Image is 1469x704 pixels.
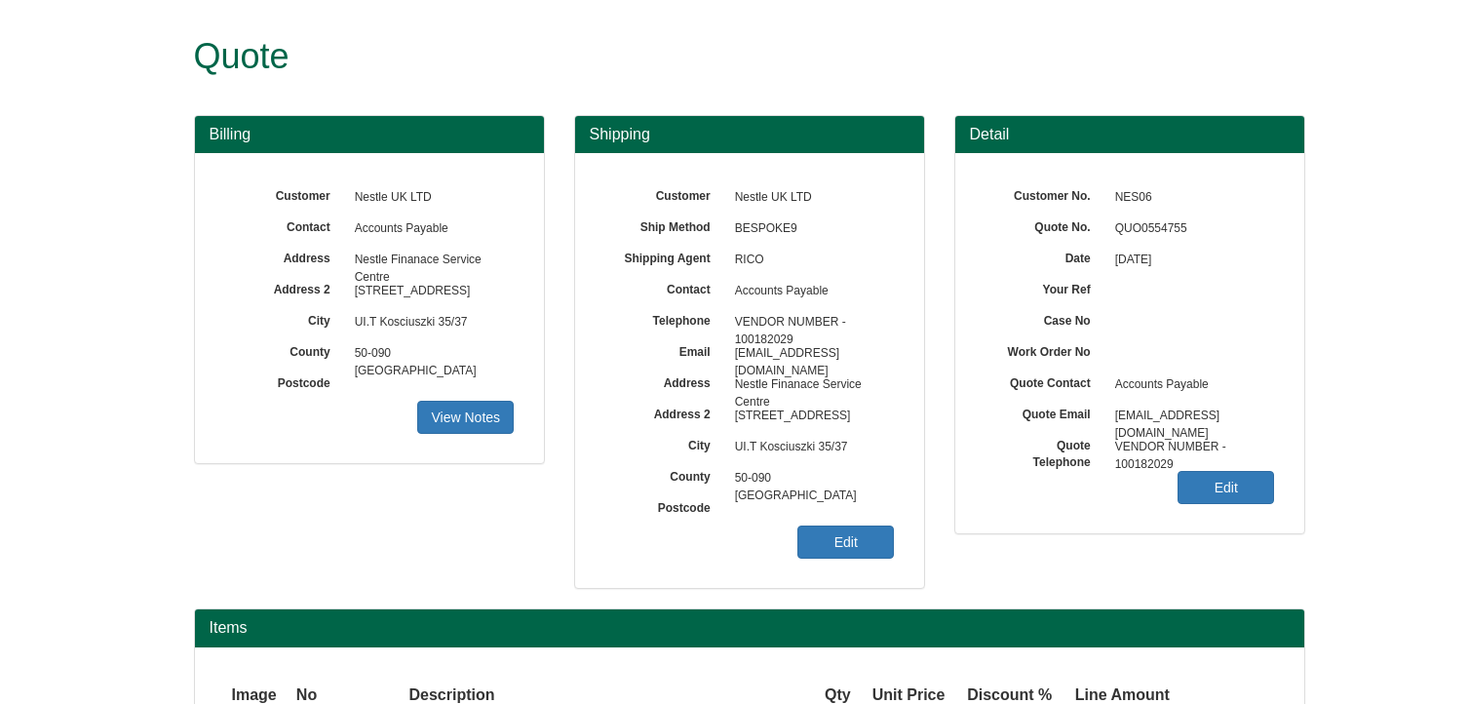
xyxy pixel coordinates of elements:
label: Address 2 [224,276,345,298]
span: Nestle UK LTD [725,182,895,214]
label: Address [604,370,725,392]
h1: Quote [194,37,1232,76]
label: Customer No. [985,182,1105,205]
a: Edit [797,526,894,559]
span: Nestle Finanace Service Centre [345,245,515,276]
label: Ship Method [604,214,725,236]
span: Accounts Payable [345,214,515,245]
label: Work Order No [985,338,1105,361]
label: Quote Email [985,401,1105,423]
label: County [224,338,345,361]
span: Nestle Finanace Service Centre [725,370,895,401]
span: UI.T Kosciuszki 35/37 [345,307,515,338]
span: Accounts Payable [725,276,895,307]
span: NES06 [1105,182,1275,214]
span: 50-090 [GEOGRAPHIC_DATA] [725,463,895,494]
label: Address [224,245,345,267]
span: 50-090 [GEOGRAPHIC_DATA] [345,338,515,370]
h2: Items [210,619,1290,637]
span: UI.T Kosciuszki 35/37 [725,432,895,463]
label: Address 2 [604,401,725,423]
label: City [224,307,345,330]
label: Customer [224,182,345,205]
span: [EMAIL_ADDRESS][DOMAIN_NAME] [1105,401,1275,432]
span: [EMAIL_ADDRESS][DOMAIN_NAME] [725,338,895,370]
label: County [604,463,725,486]
label: Your Ref [985,276,1105,298]
span: [DATE] [1105,245,1275,276]
label: Shipping Agent [604,245,725,267]
span: Nestle UK LTD [345,182,515,214]
a: View Notes [417,401,514,434]
label: Postcode [224,370,345,392]
span: Accounts Payable [1105,370,1275,401]
label: Contact [604,276,725,298]
label: Date [985,245,1105,267]
label: Customer [604,182,725,205]
span: QUO0554755 [1105,214,1275,245]
h3: Detail [970,126,1290,143]
span: VENDOR NUMBER - 100182029 [1105,432,1275,463]
label: Contact [224,214,345,236]
label: Postcode [604,494,725,517]
label: Quote No. [985,214,1105,236]
label: Quote Telephone [985,432,1105,471]
h3: Shipping [590,126,909,143]
span: BESPOKE9 [725,214,895,245]
span: [STREET_ADDRESS] [725,401,895,432]
label: City [604,432,725,454]
span: VENDOR NUMBER - 100182029 [725,307,895,338]
label: Email [604,338,725,361]
label: Telephone [604,307,725,330]
h3: Billing [210,126,529,143]
label: Quote Contact [985,370,1105,392]
label: Case No [985,307,1105,330]
span: RICO [725,245,895,276]
span: [STREET_ADDRESS] [345,276,515,307]
a: Edit [1178,471,1274,504]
